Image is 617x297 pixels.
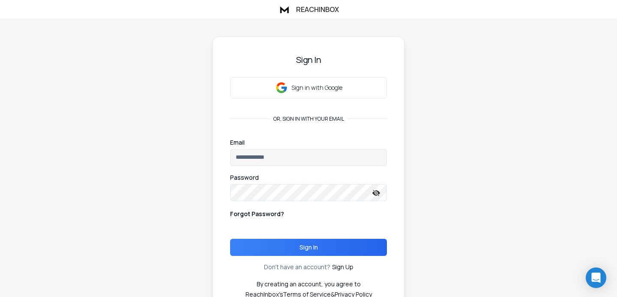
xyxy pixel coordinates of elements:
[230,175,259,181] label: Password
[586,267,606,288] div: Open Intercom Messenger
[257,280,361,288] p: By creating an account, you agree to
[332,263,353,271] a: Sign Up
[230,140,245,146] label: Email
[264,263,330,271] p: Don't have an account?
[296,4,339,15] h1: ReachInbox
[230,239,387,256] button: Sign In
[278,3,339,15] a: ReachInbox
[278,3,291,15] img: logo
[230,77,387,98] button: Sign in with Google
[230,54,387,66] h3: Sign In
[291,83,342,92] p: Sign in with Google
[270,116,347,122] p: or, sign in with your email
[230,210,284,218] p: Forgot Password?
